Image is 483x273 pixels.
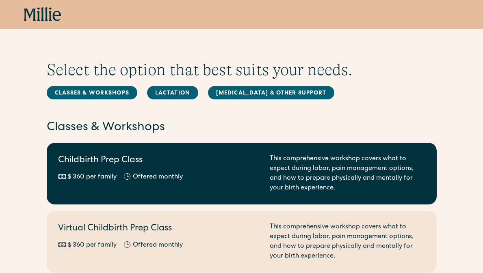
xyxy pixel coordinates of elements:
[270,154,425,193] div: This comprehensive workshop covers what to expect during labor, pain management options, and how ...
[270,222,425,261] div: This comprehensive workshop covers what to expect during labor, pain management options, and how ...
[47,119,437,136] h2: Classes & Workshops
[47,211,437,273] a: Virtual Childbirth Prep Class$ 360 per familyOffered monthlyThis comprehensive workshop covers wh...
[133,172,183,182] div: Offered monthly
[68,241,117,250] div: $ 360 per family
[47,143,437,204] a: Childbirth Prep Class$ 360 per familyOffered monthlyThis comprehensive workshop covers what to ex...
[58,154,260,168] h2: Childbirth Prep Class
[147,86,198,99] a: Lactation
[208,86,335,99] a: [MEDICAL_DATA] & Other Support
[47,86,137,99] a: Classes & Workshops
[58,222,260,236] h2: Virtual Childbirth Prep Class
[68,172,117,182] div: $ 360 per family
[133,241,183,250] div: Offered monthly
